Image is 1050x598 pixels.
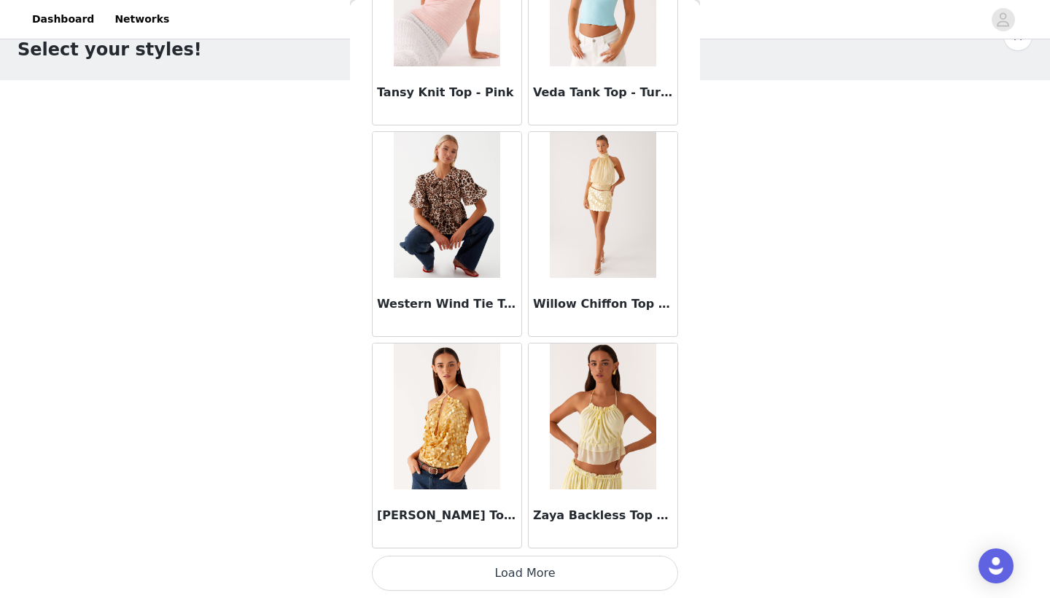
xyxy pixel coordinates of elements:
img: Zaya Backless Top - Yellow [550,343,656,489]
div: Open Intercom Messenger [979,548,1014,583]
h3: [PERSON_NAME] Top - Gold [377,507,517,524]
div: avatar [996,8,1010,31]
h1: Select your styles! [17,36,202,63]
h3: Zaya Backless Top - Yellow [533,507,673,524]
button: Load More [372,556,678,591]
a: Dashboard [23,3,103,36]
a: Networks [106,3,178,36]
img: Willow Chiffon Top - Yellow [550,132,656,278]
h3: Willow Chiffon Top - Yellow [533,295,673,313]
h3: Western Wind Tie Top - Leopard [377,295,517,313]
img: Western Wind Tie Top - Leopard [394,132,499,278]
h3: Tansy Knit Top - Pink [377,84,517,101]
img: Xander Sequin Halter Top - Gold [394,343,499,489]
h3: Veda Tank Top - Turquoise [533,84,673,101]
